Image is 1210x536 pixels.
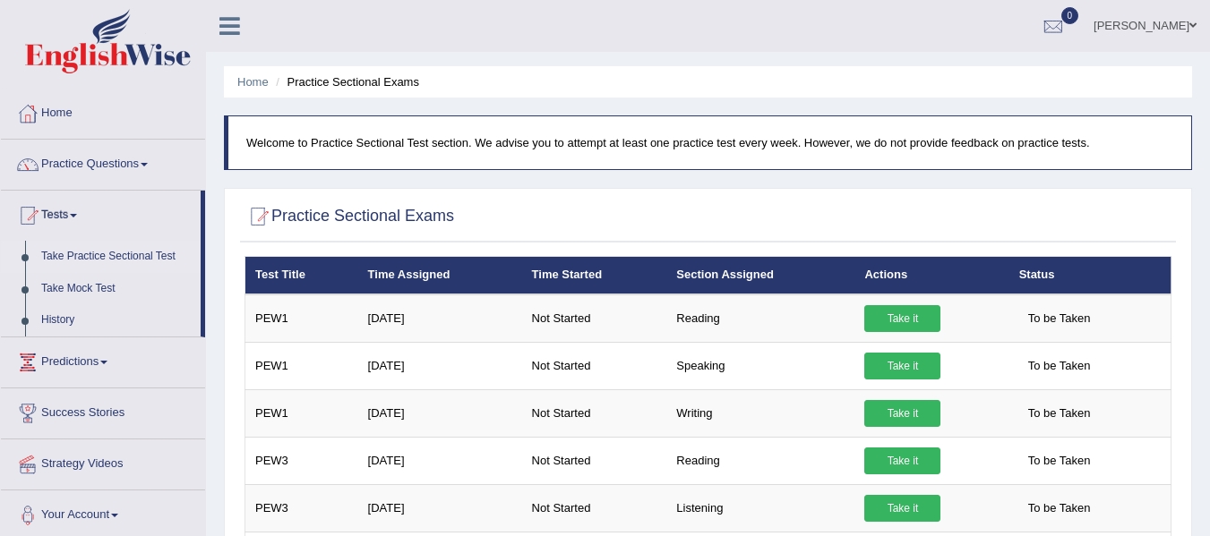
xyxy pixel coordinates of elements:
a: Take it [864,447,940,474]
span: To be Taken [1019,495,1100,522]
td: Listening [666,484,854,532]
td: PEW1 [245,389,358,437]
span: 0 [1061,7,1079,24]
li: Practice Sectional Exams [271,73,419,90]
th: Status [1009,257,1171,294]
a: Home [1,89,205,133]
td: Not Started [522,389,667,437]
td: [DATE] [358,294,522,343]
td: Writing [666,389,854,437]
a: Tests [1,191,201,235]
a: Predictions [1,337,205,382]
th: Test Title [245,257,358,294]
td: Speaking [666,342,854,389]
th: Time Started [522,257,667,294]
td: [DATE] [358,437,522,484]
td: Not Started [522,294,667,343]
span: To be Taken [1019,305,1100,332]
th: Section Assigned [666,257,854,294]
th: Time Assigned [358,257,522,294]
a: Practice Questions [1,140,205,184]
td: [DATE] [358,389,522,437]
a: Your Account [1,490,205,535]
a: History [33,304,201,336]
td: [DATE] [358,484,522,532]
td: PEW3 [245,484,358,532]
h2: Practice Sectional Exams [245,203,454,230]
span: To be Taken [1019,353,1100,379]
a: Take Practice Sectional Test [33,241,201,273]
td: [DATE] [358,342,522,389]
th: Actions [854,257,1008,294]
a: Take it [864,495,940,522]
p: Welcome to Practice Sectional Test section. We advise you to attempt at least one practice test e... [246,134,1173,151]
a: Home [237,75,269,89]
span: To be Taken [1019,400,1100,427]
td: Not Started [522,437,667,484]
td: PEW1 [245,342,358,389]
td: Reading [666,437,854,484]
a: Take it [864,305,940,332]
a: Strategy Videos [1,439,205,484]
td: Not Started [522,342,667,389]
a: Success Stories [1,388,205,433]
td: Reading [666,294,854,343]
td: PEW3 [245,437,358,484]
a: Take it [864,353,940,379]
span: To be Taken [1019,447,1100,474]
td: PEW1 [245,294,358,343]
a: Take Mock Test [33,273,201,305]
a: Take it [864,400,940,427]
td: Not Started [522,484,667,532]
